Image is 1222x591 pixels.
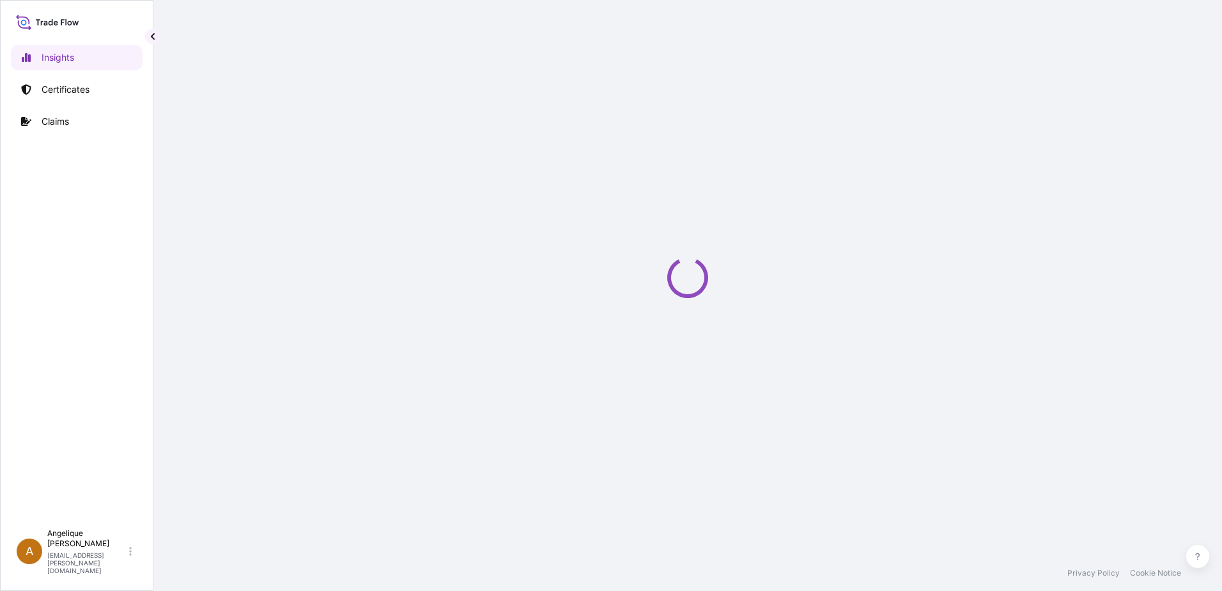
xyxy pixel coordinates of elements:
[47,528,127,549] p: Angelique [PERSON_NAME]
[11,109,143,134] a: Claims
[11,77,143,102] a: Certificates
[42,51,74,64] p: Insights
[11,45,143,70] a: Insights
[1067,568,1120,578] a: Privacy Policy
[1130,568,1181,578] a: Cookie Notice
[42,83,89,96] p: Certificates
[26,545,33,558] span: A
[42,115,69,128] p: Claims
[47,551,127,574] p: [EMAIL_ADDRESS][PERSON_NAME][DOMAIN_NAME]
